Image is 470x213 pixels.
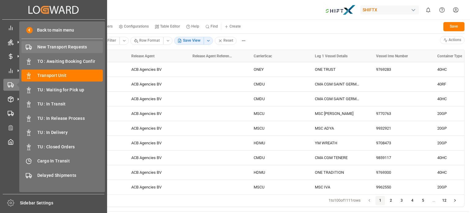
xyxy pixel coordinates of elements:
a: Cargo In Transit [21,155,103,167]
button: show 0 new notifications [421,3,435,17]
button: Help [183,22,202,31]
a: TU : Waiting for Pick up [21,84,103,96]
a: Control Tower [3,22,104,34]
a: Configuration Audits [3,121,104,133]
div: CMDU [246,150,308,165]
span: TU : Closed Orders [37,144,103,150]
div: MSC [PERSON_NAME] [308,106,369,121]
button: 5 [418,196,428,206]
div: MSCU [246,121,308,135]
div: MSC ADYA [308,121,369,135]
a: Delayed Shipments [21,169,103,181]
div: 9769283 [369,62,430,77]
div: ACB Agencies BV [124,165,185,180]
div: CMA CGM SAINT GERMAIN [308,92,369,106]
div: SHIFTX [360,6,419,14]
div: HDMU [246,136,308,150]
div: 1 to 100 of 1111 rows [329,198,360,203]
small: Create [229,25,241,28]
button: Table Editor [152,22,183,31]
div: CMA CGM TENERE [308,150,369,165]
span: TU : In Release Process [37,115,103,122]
span: Back to main menu [33,27,74,33]
div: 9859117 [369,150,430,165]
span: Transport Unit [37,72,103,79]
a: My Cockpit [3,136,104,148]
span: Cargo In Transit [37,158,103,164]
span: Release Agent Reference Number [192,54,233,58]
div: 9932921 [369,121,430,135]
div: ACB Agencies BV [124,136,185,150]
span: TU : Waiting for Pick up [37,87,103,93]
span: CarrierScac [254,54,272,58]
img: Bildschirmfoto%202024-11-13%20um%2009.31.44.png_1731487080.png [325,5,356,15]
div: MSCU [246,106,308,121]
button: Row Format [130,37,163,45]
div: 9770763 [369,106,430,121]
span: TO : Awaiting Booking Confir [37,58,103,65]
div: MSCU [246,180,308,194]
div: HDMU [246,165,308,180]
button: Save View [174,37,204,45]
a: TU : Closed Orders [21,141,103,153]
button: Filter [99,37,120,45]
button: 3 [397,196,407,206]
span: New Transport Requests [37,44,103,50]
span: Leg 1 Vessel Details [315,54,348,58]
div: ONE TRADITION [308,165,369,180]
button: Reset [215,37,237,45]
div: ACB Agencies BV [124,180,185,194]
button: Actions [440,36,465,44]
div: CMA CGM SAINT GERMAIN [308,77,369,91]
button: Create [221,22,244,31]
button: 12 [440,196,449,206]
span: Delayed Shipments [37,172,103,179]
div: ACB Agencies BV [124,150,185,165]
span: TU : In Transit [37,101,103,107]
div: ACB Agencies BV [124,77,185,91]
div: 9708473 [369,136,430,150]
a: Transport Unit [21,70,103,82]
small: Help [191,25,199,28]
div: ACB Agencies BV [124,62,185,77]
div: YM WREATH [308,136,369,150]
a: New Transport Requests [21,41,103,53]
span: Release Agent [131,54,155,58]
button: Find [202,22,221,31]
a: TO : Awaiting Booking Confir [21,55,103,67]
button: 4 [408,196,417,206]
div: ACB Agencies BV [124,106,185,121]
a: TU : In Release Process [21,112,103,124]
div: ONE TRUST [308,62,369,77]
span: Sidebar Settings [20,200,105,206]
button: 1 [375,196,385,206]
small: Configurations [124,25,149,28]
span: Container Type [437,54,462,58]
button: 2 [386,196,396,206]
small: Table Editor [160,25,180,28]
div: CMDU [246,77,308,91]
button: Configurations [116,22,152,31]
div: CMDU [246,92,308,106]
div: 9769300 [369,165,430,180]
button: Help Center [435,3,449,17]
a: TU : In Delivery [21,127,103,139]
div: 9962550 [369,180,430,194]
button: SHIFTX [360,4,421,16]
div: ONEY [246,62,308,77]
div: ACB Agencies BV [124,92,185,106]
div: MSC IVA [308,180,369,194]
div: ACB Agencies BV [124,121,185,135]
span: Vessel Imo Number [376,54,408,58]
small: Find [211,25,218,28]
button: Save [443,22,464,31]
span: TU : In Delivery [37,129,103,136]
a: Workflows [3,107,104,119]
a: TU : In Transit [21,98,103,110]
